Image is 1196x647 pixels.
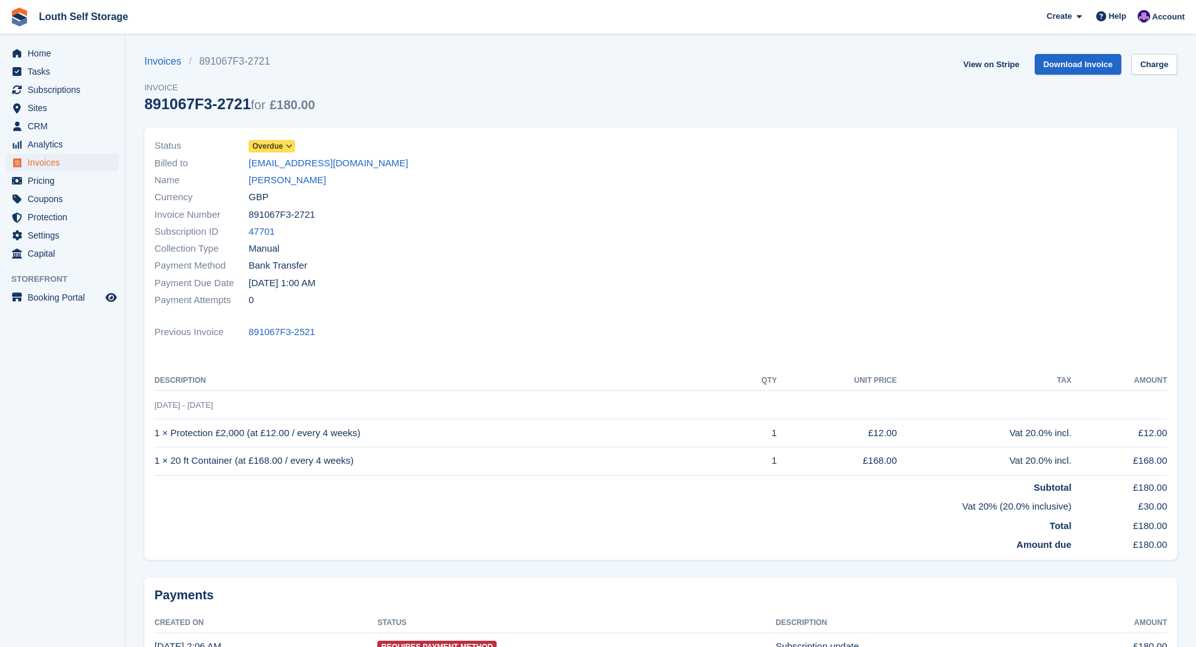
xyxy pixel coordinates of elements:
[6,190,119,208] a: menu
[777,447,897,475] td: £168.00
[6,136,119,153] a: menu
[28,63,103,80] span: Tasks
[6,289,119,306] a: menu
[154,259,249,273] span: Payment Method
[28,289,103,306] span: Booking Portal
[154,325,249,340] span: Previous Invoice
[377,613,775,633] th: Status
[6,81,119,99] a: menu
[11,273,125,286] span: Storefront
[28,208,103,226] span: Protection
[249,225,275,239] a: 47701
[154,173,249,188] span: Name
[28,99,103,117] span: Sites
[6,172,119,190] a: menu
[775,613,1053,633] th: Description
[1138,10,1150,23] img: Matthew Frith
[154,587,1167,603] h2: Payments
[1072,475,1167,495] td: £180.00
[252,141,283,152] span: Overdue
[897,426,1072,441] div: Vat 20.0% incl.
[249,139,295,153] a: Overdue
[249,276,315,291] time: 2025-07-31 00:00:00 UTC
[6,154,119,171] a: menu
[1072,447,1167,475] td: £168.00
[154,400,213,410] span: [DATE] - [DATE]
[144,82,315,94] span: Invoice
[154,293,249,307] span: Payment Attempts
[154,276,249,291] span: Payment Due Date
[733,419,777,447] td: 1
[249,242,279,256] span: Manual
[154,242,249,256] span: Collection Type
[154,371,733,391] th: Description
[733,447,777,475] td: 1
[1047,10,1072,23] span: Create
[10,8,29,26] img: stora-icon-8386f47178a22dfd0bd8f6a31ec36ba5ce8667c1dd55bd0f319d3a0aa187defe.svg
[1072,419,1167,447] td: £12.00
[777,371,897,391] th: Unit Price
[28,154,103,171] span: Invoices
[1131,54,1177,75] a: Charge
[34,6,133,27] a: Louth Self Storage
[28,117,103,135] span: CRM
[1034,482,1072,493] strong: Subtotal
[28,245,103,262] span: Capital
[249,325,315,340] a: 891067F3-2521
[6,245,119,262] a: menu
[154,447,733,475] td: 1 × 20 ft Container (at £168.00 / every 4 weeks)
[154,419,733,447] td: 1 × Protection £2,000 (at £12.00 / every 4 weeks)
[249,190,269,205] span: GBP
[28,136,103,153] span: Analytics
[154,208,249,222] span: Invoice Number
[1072,495,1167,514] td: £30.00
[154,225,249,239] span: Subscription ID
[1072,371,1167,391] th: Amount
[144,54,189,69] a: Invoices
[1072,514,1167,533] td: £180.00
[104,290,119,305] a: Preview store
[154,139,249,153] span: Status
[28,45,103,62] span: Home
[897,371,1072,391] th: Tax
[1050,520,1072,531] strong: Total
[6,99,119,117] a: menu
[6,45,119,62] a: menu
[958,54,1024,75] a: View on Stripe
[144,95,315,112] div: 891067F3-2721
[1109,10,1126,23] span: Help
[28,227,103,244] span: Settings
[777,419,897,447] td: £12.00
[28,81,103,99] span: Subscriptions
[249,293,254,307] span: 0
[144,54,315,69] nav: breadcrumbs
[249,156,408,171] a: [EMAIL_ADDRESS][DOMAIN_NAME]
[6,227,119,244] a: menu
[1072,533,1167,552] td: £180.00
[1152,11,1185,23] span: Account
[6,208,119,226] a: menu
[6,63,119,80] a: menu
[6,117,119,135] a: menu
[1016,539,1072,550] strong: Amount due
[154,613,377,633] th: Created On
[28,190,103,208] span: Coupons
[28,172,103,190] span: Pricing
[1035,54,1122,75] a: Download Invoice
[249,259,307,273] span: Bank Transfer
[154,190,249,205] span: Currency
[154,495,1072,514] td: Vat 20% (20.0% inclusive)
[897,454,1072,468] div: Vat 20.0% incl.
[733,371,777,391] th: QTY
[251,98,265,112] span: for
[249,173,326,188] a: [PERSON_NAME]
[1053,613,1167,633] th: Amount
[154,156,249,171] span: Billed to
[270,98,315,112] span: £180.00
[249,208,315,222] span: 891067F3-2721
